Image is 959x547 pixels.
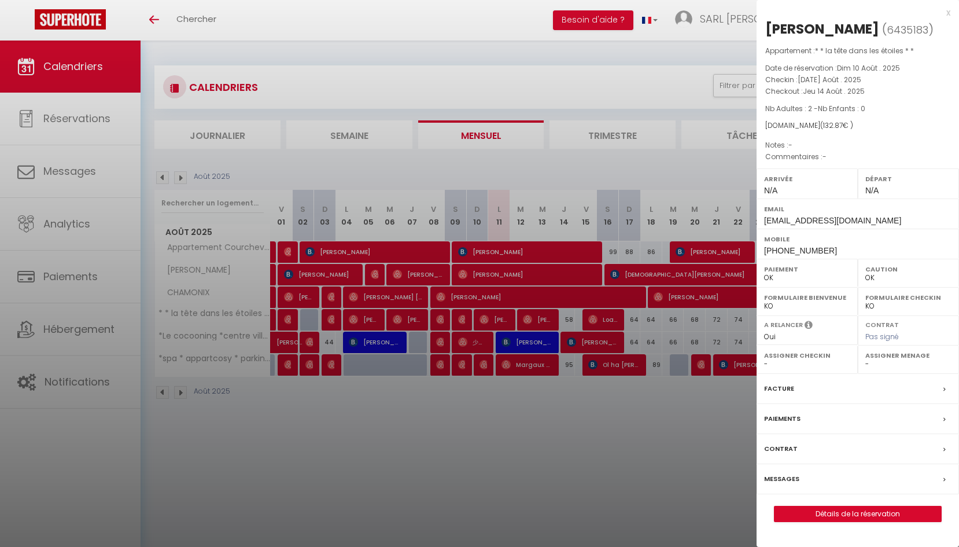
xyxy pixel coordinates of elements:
[765,104,865,113] span: Nb Adultes : 2 -
[803,86,865,96] span: Jeu 14 Août . 2025
[865,186,879,195] span: N/A
[837,63,900,73] span: Dim 10 Août . 2025
[765,139,950,151] p: Notes :
[764,320,803,330] label: A relancer
[764,173,850,185] label: Arrivée
[818,104,865,113] span: Nb Enfants : 0
[820,120,853,130] span: ( € )
[765,20,879,38] div: [PERSON_NAME]
[865,263,951,275] label: Caution
[765,120,950,131] div: [DOMAIN_NAME]
[774,506,942,522] button: Détails de la réservation
[865,292,951,303] label: Formulaire Checkin
[774,506,941,522] a: Détails de la réservation
[765,63,950,74] p: Date de réservation :
[764,383,794,395] label: Facture
[764,246,837,255] span: [PHONE_NUMBER]
[764,263,850,275] label: Paiement
[757,6,950,20] div: x
[764,350,850,361] label: Assigner Checkin
[865,350,951,361] label: Assigner Menage
[805,320,813,333] i: Sélectionner OUI si vous souhaiter envoyer les séquences de messages post-checkout
[815,46,914,56] span: * * la tête dans les étoiles * *
[822,152,827,161] span: -
[823,120,843,130] span: 132.87
[882,21,934,38] span: ( )
[764,473,799,485] label: Messages
[798,75,861,85] span: [DATE] Août . 2025
[764,216,901,225] span: [EMAIL_ADDRESS][DOMAIN_NAME]
[865,332,899,342] span: Pas signé
[764,186,777,195] span: N/A
[764,233,951,245] label: Mobile
[765,74,950,86] p: Checkin :
[764,443,798,455] label: Contrat
[865,320,899,328] label: Contrat
[887,23,928,37] span: 6435183
[788,140,792,150] span: -
[765,86,950,97] p: Checkout :
[865,173,951,185] label: Départ
[764,413,801,425] label: Paiements
[910,498,959,547] iframe: LiveChat chat widget
[764,203,951,215] label: Email
[765,151,950,163] p: Commentaires :
[764,292,850,303] label: Formulaire Bienvenue
[765,45,950,57] p: Appartement :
